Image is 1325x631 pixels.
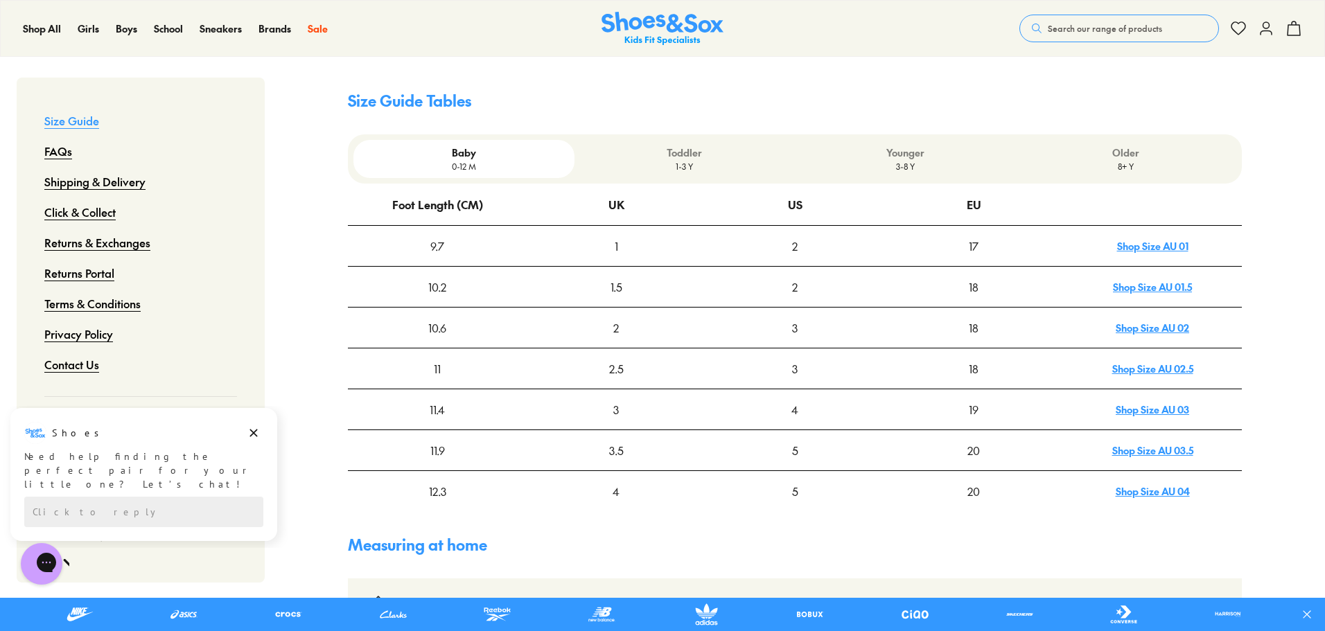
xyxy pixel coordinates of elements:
span: Boys [116,21,137,35]
div: 4 [527,472,705,510]
button: Dismiss campaign [244,17,263,37]
div: 20 [885,431,1062,470]
iframe: Gorgias live chat messenger [14,538,69,589]
a: Shop Size AU 01.5 [1113,280,1192,294]
div: 3 [527,390,705,429]
div: 12.3 [349,472,526,510]
button: Search our range of products [1019,15,1219,42]
div: 1.5 [527,267,705,306]
a: School [154,21,183,36]
h4: Measuring at home [348,533,1242,556]
div: 17 [885,226,1062,265]
p: Younger [800,145,1010,160]
div: 2.5 [527,349,705,388]
div: Campaign message [10,2,277,135]
a: Boys [116,21,137,36]
a: Privacy Policy [44,319,113,349]
div: Foot Length (CM) [392,185,483,224]
a: Size Guide [44,105,99,136]
a: Shop Size AU 03.5 [1112,443,1193,457]
div: 2 [706,267,884,306]
p: Older [1021,145,1231,160]
p: 0-12 M [359,160,568,172]
a: Terms & Conditions [44,288,141,319]
div: 9.7 [349,226,526,265]
div: 3 [706,308,884,347]
span: Girls [78,21,99,35]
a: Shipping & Delivery [44,166,146,197]
a: Shop Size AU 04 [1116,484,1190,498]
a: Sneakers [200,21,242,36]
div: UK [608,185,624,224]
div: 11.9 [349,431,526,470]
img: Shoes logo [24,16,46,38]
p: 8+ Y [1021,160,1231,172]
a: Sale [308,21,328,36]
div: Message from Shoes. Need help finding the perfect pair for your little one? Let’s chat! [10,16,277,85]
div: 19 [885,390,1062,429]
a: Shop Size AU 02 [1116,321,1189,335]
div: 2 [527,308,705,347]
a: Girls [78,21,99,36]
div: 5 [706,472,884,510]
h3: Shoes [52,20,107,34]
a: Brands [258,21,291,36]
a: Contact Us [44,349,99,380]
a: Shoes & Sox [602,12,723,46]
span: Search our range of products [1048,22,1162,35]
a: Shop Size AU 01 [1117,239,1188,253]
p: 1-3 Y [580,160,789,172]
div: 20 [885,472,1062,510]
div: 11 [349,349,526,388]
div: 11.4 [349,390,526,429]
div: 2 [706,226,884,265]
div: Reply to the campaigns [24,91,263,121]
img: SNS_Logo_Responsive.svg [602,12,723,46]
div: 3 [706,349,884,388]
div: 4 [706,390,884,429]
span: School [154,21,183,35]
div: 10.2 [349,267,526,306]
span: Brands [258,21,291,35]
div: 18 [885,308,1062,347]
a: FAQs [44,136,72,166]
div: 3.5 [527,431,705,470]
a: Returns & Exchanges [44,227,150,258]
a: Shop All [23,21,61,36]
a: Returns Portal [44,258,114,288]
div: How to measure your child’s foot [387,595,554,612]
span: Sneakers [200,21,242,35]
div: EU [967,185,981,224]
span: Sale [308,21,328,35]
span: Shop All [23,21,61,35]
p: 3-8 Y [800,160,1010,172]
a: Click & Collect [44,197,116,227]
div: 18 [885,349,1062,388]
a: Shop Size AU 03 [1116,402,1189,416]
h4: Size Guide Tables [348,89,1242,112]
p: Baby [359,145,568,160]
a: Shop Size AU 02.5 [1112,362,1193,375]
p: Toddler [580,145,789,160]
div: 1 [527,226,705,265]
div: 18 [885,267,1062,306]
div: US [788,185,802,224]
div: 5 [706,431,884,470]
div: 10.6 [349,308,526,347]
div: Need help finding the perfect pair for your little one? Let’s chat! [24,44,263,85]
